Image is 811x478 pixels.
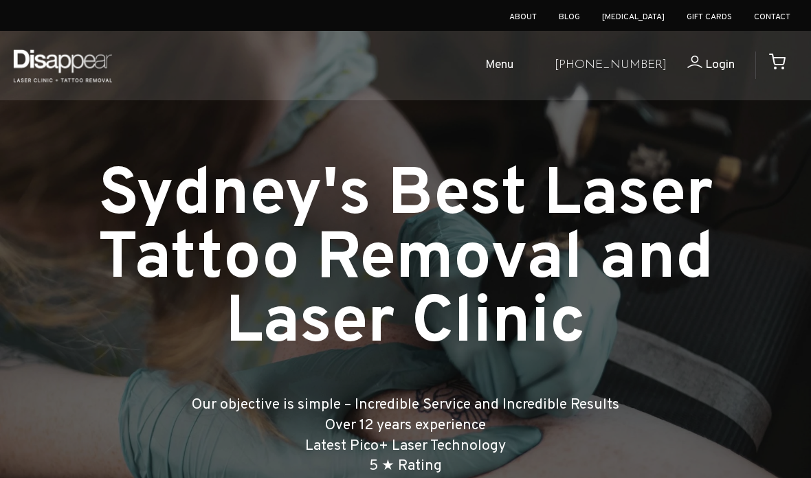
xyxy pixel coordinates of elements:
img: Disappear - Laser Clinic and Tattoo Removal Services in Sydney, Australia [10,41,115,90]
a: [MEDICAL_DATA] [602,12,665,23]
a: Login [667,56,735,76]
a: About [509,12,537,23]
h1: Sydney's Best Laser Tattoo Removal and Laser Clinic [11,165,800,356]
a: Gift Cards [687,12,732,23]
a: Blog [559,12,580,23]
a: [PHONE_NUMBER] [555,56,667,76]
ul: Open Mobile Menu [125,44,544,88]
span: Menu [485,56,513,76]
a: Menu [437,44,544,88]
big: Our objective is simple – Incredible Service and Incredible Results Over 12 years experience Late... [192,396,619,475]
span: Login [705,57,735,73]
a: Contact [754,12,790,23]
